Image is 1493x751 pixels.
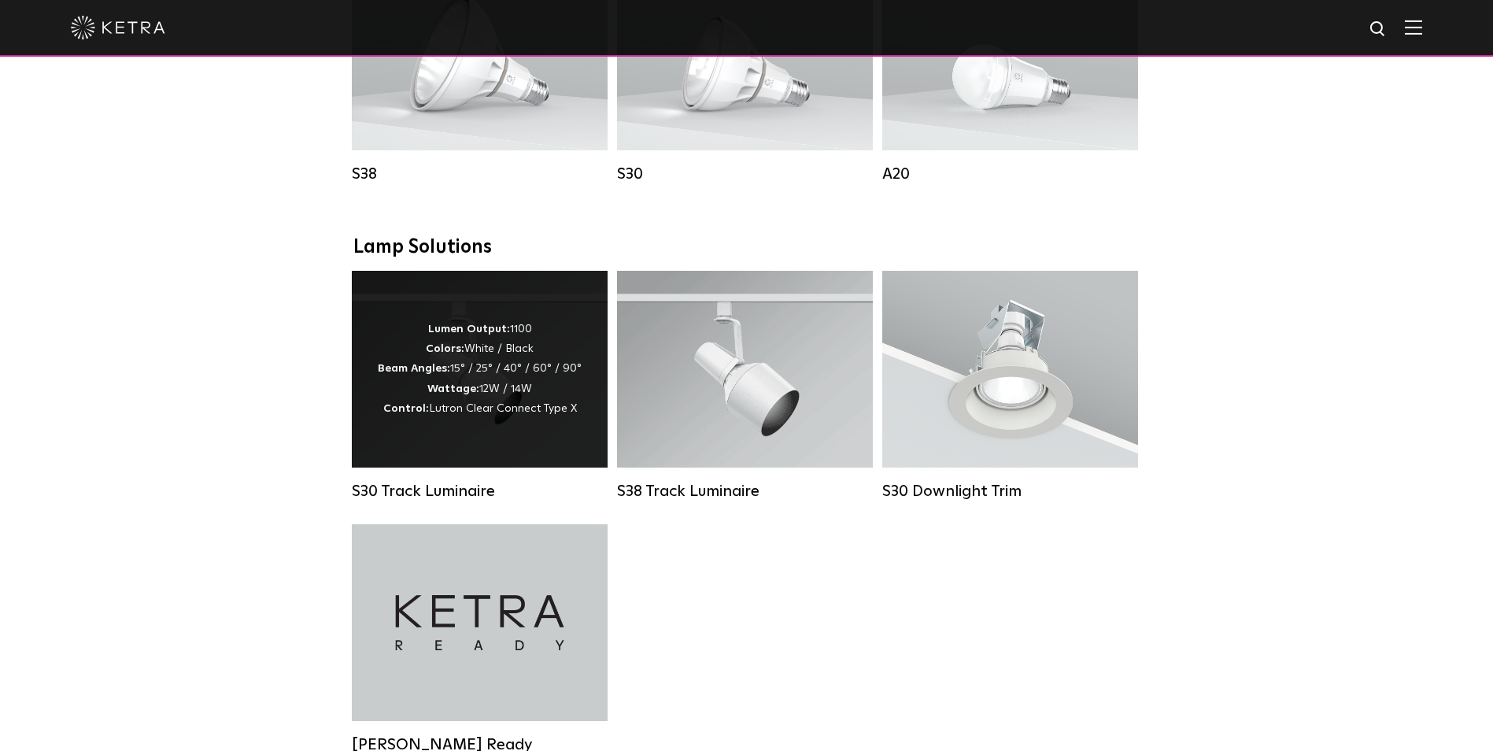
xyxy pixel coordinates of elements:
[882,482,1138,501] div: S30 Downlight Trim
[352,271,608,501] a: S30 Track Luminaire Lumen Output:1100Colors:White / BlackBeam Angles:15° / 25° / 40° / 60° / 90°W...
[617,165,873,183] div: S30
[1405,20,1422,35] img: Hamburger%20Nav.svg
[882,165,1138,183] div: A20
[617,271,873,501] a: S38 Track Luminaire Lumen Output:1100Colors:White / BlackBeam Angles:10° / 25° / 40° / 60°Wattage...
[352,165,608,183] div: S38
[427,383,479,394] strong: Wattage:
[428,324,510,335] strong: Lumen Output:
[71,16,165,39] img: ketra-logo-2019-white
[617,482,873,501] div: S38 Track Luminaire
[352,482,608,501] div: S30 Track Luminaire
[378,363,450,374] strong: Beam Angles:
[429,403,577,414] span: Lutron Clear Connect Type X
[378,320,582,419] div: 1100 White / Black 15° / 25° / 40° / 60° / 90° 12W / 14W
[426,343,464,354] strong: Colors:
[353,236,1140,259] div: Lamp Solutions
[882,271,1138,501] a: S30 Downlight Trim S30 Downlight Trim
[383,403,429,414] strong: Control:
[1369,20,1388,39] img: search icon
